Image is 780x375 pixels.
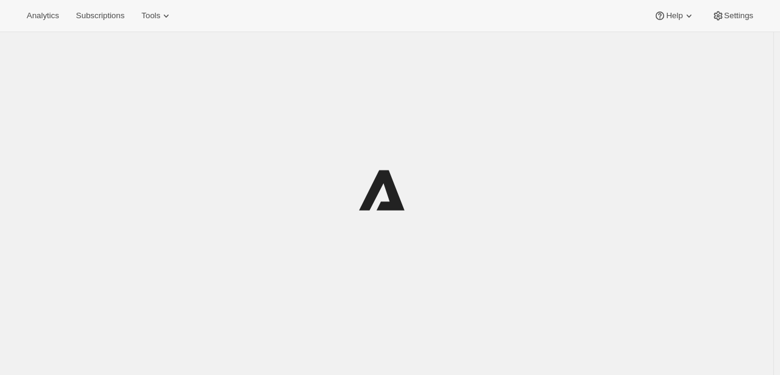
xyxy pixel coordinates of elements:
[76,11,124,21] span: Subscriptions
[27,11,59,21] span: Analytics
[666,11,682,21] span: Help
[647,7,702,24] button: Help
[69,7,132,24] button: Subscriptions
[724,11,753,21] span: Settings
[19,7,66,24] button: Analytics
[705,7,761,24] button: Settings
[134,7,180,24] button: Tools
[141,11,160,21] span: Tools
